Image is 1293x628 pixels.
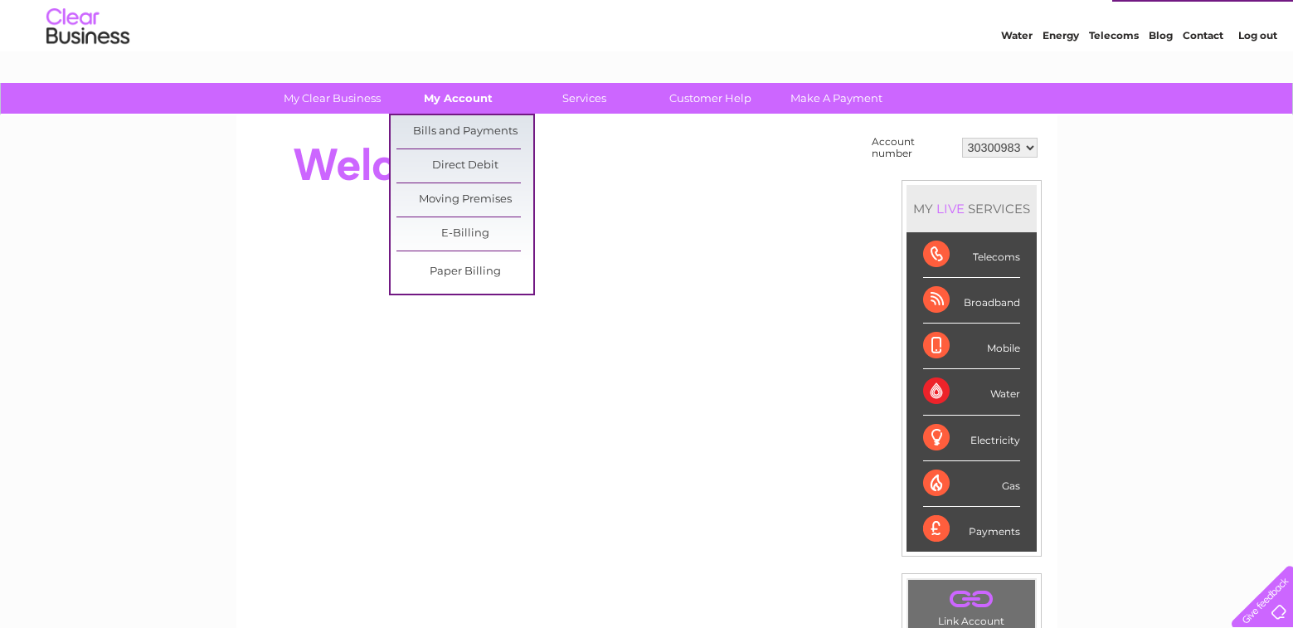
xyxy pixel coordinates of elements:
[516,83,653,114] a: Services
[390,83,527,114] a: My Account
[923,507,1020,552] div: Payments
[396,149,533,183] a: Direct Debit
[255,9,1039,80] div: Clear Business is a trading name of Verastar Limited (registered in [GEOGRAPHIC_DATA] No. 3667643...
[907,185,1037,232] div: MY SERVICES
[264,83,401,114] a: My Clear Business
[923,416,1020,461] div: Electricity
[1001,71,1033,83] a: Water
[396,115,533,148] a: Bills and Payments
[396,256,533,289] a: Paper Billing
[923,324,1020,369] div: Mobile
[1043,71,1079,83] a: Energy
[396,183,533,217] a: Moving Premises
[912,584,1031,613] a: .
[396,217,533,251] a: E-Billing
[923,461,1020,507] div: Gas
[923,232,1020,278] div: Telecoms
[868,132,958,163] td: Account number
[46,43,130,94] img: logo.png
[1149,71,1173,83] a: Blog
[933,201,968,217] div: LIVE
[768,83,905,114] a: Make A Payment
[923,278,1020,324] div: Broadband
[980,8,1095,29] a: 0333 014 3131
[1089,71,1139,83] a: Telecoms
[1183,71,1223,83] a: Contact
[642,83,779,114] a: Customer Help
[1238,71,1277,83] a: Log out
[923,369,1020,415] div: Water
